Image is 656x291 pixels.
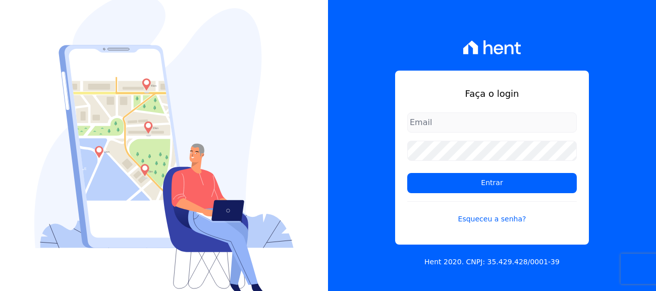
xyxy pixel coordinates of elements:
[407,112,577,133] input: Email
[424,257,560,267] p: Hent 2020. CNPJ: 35.429.428/0001-39
[407,201,577,224] a: Esqueceu a senha?
[407,87,577,100] h1: Faça o login
[407,173,577,193] input: Entrar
